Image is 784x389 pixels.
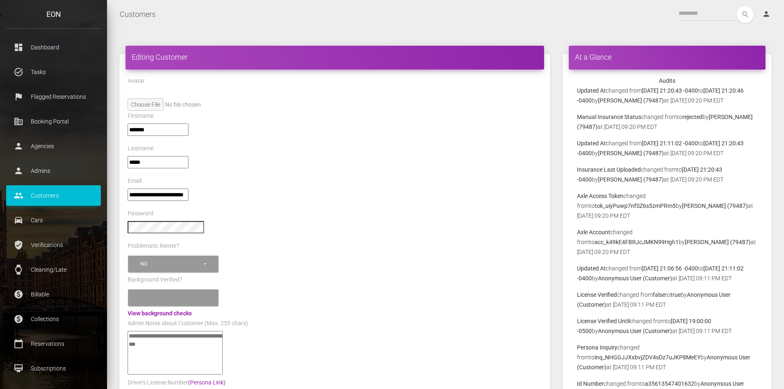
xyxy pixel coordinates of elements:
[577,342,757,372] p: changed from to by at [DATE] 09:11 PM EDT
[6,333,101,354] a: calendar_today Reservations
[6,210,101,231] a: drive_eta Cars
[6,86,101,107] a: flag Flagged Reservations
[12,313,95,325] p: Collections
[6,161,101,181] a: person Admins
[645,380,694,387] b: a35613547401632
[12,338,95,350] p: Reservations
[128,177,142,185] label: Email
[6,358,101,379] a: card_membership Subscriptions
[762,10,770,18] i: person
[132,52,538,62] h4: Editing Customer
[128,310,192,317] a: View background checks
[6,136,101,156] a: person Agencies
[642,265,698,272] b: [DATE] 21:06:56 -0400
[12,41,95,54] p: Dashboard
[682,114,703,120] b: rejected
[642,140,698,147] b: [DATE] 21:11:02 -0400
[595,203,676,209] b: tok_uiyPuwp7nfSZ6s5zmPRm5
[12,263,95,276] p: Cleaning/Late
[12,91,95,103] p: Flagged Reservations
[577,229,610,235] b: Axle Account
[577,87,606,94] b: Updated At
[12,140,95,152] p: Agencies
[128,256,219,273] button: No
[577,191,757,221] p: changed from to by at [DATE] 09:20 PM EDT
[577,165,757,184] p: changed from to by at [DATE] 09:20 PM EDT
[6,284,101,305] a: paid Billable
[12,66,95,78] p: Tasks
[120,4,156,25] a: Customers
[128,276,182,284] label: Background Verified?
[737,6,754,23] button: search
[642,87,698,94] b: [DATE] 21:20:43 -0400
[128,77,145,85] label: Avatar
[128,144,154,153] label: Lastname
[128,112,154,120] label: Firstname
[577,138,757,158] p: changed from to by at [DATE] 09:20 PM EDT
[128,242,179,250] label: Problematic Renter?
[598,275,672,282] b: Anonymous User (Customer)
[6,37,101,58] a: dashboard Dashboard
[188,379,226,386] a: (Persona Link)
[6,259,101,280] a: watch Cleaning/Late
[598,328,672,334] b: Anonymous User (Customer)
[6,235,101,255] a: verified_user Verifications
[577,114,641,120] b: Manual Insurance Status
[577,193,623,199] b: Axle Access Token
[128,289,219,306] button: Please select
[659,77,675,84] strong: Audits
[682,203,748,209] b: [PERSON_NAME] (79487)
[128,379,226,387] label: Driver's License Number
[140,294,202,301] div: Please select
[12,115,95,128] p: Booking Portal
[577,112,757,132] p: changed from to by at [DATE] 09:20 PM EDT
[140,261,202,268] div: No
[577,290,757,310] p: changed from to by at [DATE] 09:11 PM EDT
[12,165,95,177] p: Admins
[685,239,751,245] b: [PERSON_NAME] (79487)
[577,291,617,298] b: License Verified
[575,52,759,62] h4: At a Glance
[577,227,757,257] p: changed from to by at [DATE] 09:20 PM EDT
[128,319,248,328] label: Admin Notes about Customer (Max. 255 chars)
[6,185,101,206] a: people Customers
[595,354,700,361] b: inq_NHGGJJXxbvjZDV4sDz7uJKP8MeEY
[577,265,606,272] b: Updated At
[6,309,101,329] a: paid Collections
[12,239,95,251] p: Verifications
[653,291,665,298] b: false
[756,6,778,23] a: person
[598,176,664,183] b: [PERSON_NAME] (79487)
[12,189,95,202] p: Customers
[577,140,606,147] b: Updated At
[577,166,641,173] b: Insurance Last Uploaded
[577,263,757,283] p: changed from to by at [DATE] 09:11 PM EDT
[577,86,757,105] p: changed from to by at [DATE] 09:20 PM EDT
[12,288,95,300] p: Billable
[577,344,617,351] b: Persona Inquiry
[128,210,154,218] label: Password
[12,214,95,226] p: Cars
[6,111,101,132] a: corporate_fare Booking Portal
[6,62,101,82] a: task_alt Tasks
[12,362,95,375] p: Subscriptions
[577,380,604,387] b: Id Number
[670,291,681,298] b: true
[598,150,664,156] b: [PERSON_NAME] (79487)
[598,97,664,104] b: [PERSON_NAME] (79487)
[577,316,757,336] p: changed from to by at [DATE] 09:11 PM EDT
[577,318,630,324] b: License Verified Until
[595,239,679,245] b: acc_k49kE4FBRJcJMKN99Hgh1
